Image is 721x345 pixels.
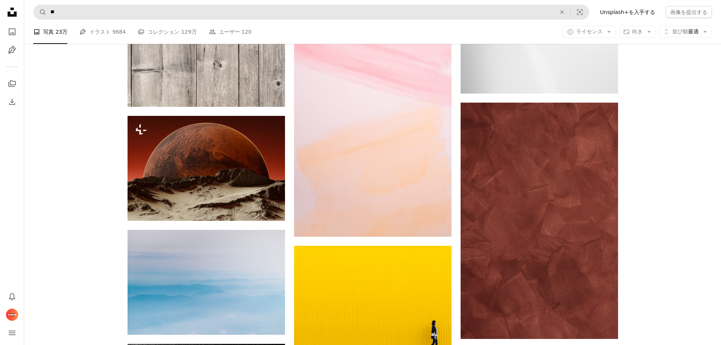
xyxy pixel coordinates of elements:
a: イラスト [5,42,20,58]
button: プロフィール [5,307,20,322]
button: 向き [619,26,656,38]
span: 9684 [112,28,126,36]
a: ダウンロード履歴 [5,94,20,109]
span: ライセンス [576,28,603,34]
span: 並び順 [672,28,688,34]
a: 赤い空を背景にした赤い惑星 [128,165,285,172]
span: 120 [241,28,252,36]
a: ホーム — Unsplash [5,5,20,21]
a: イラスト 9684 [79,20,126,44]
a: ピンクとオレンジの絵の具 [294,121,452,128]
button: Unsplashで検索する [34,5,47,19]
img: ざらざらした紙の質感の赤い背景 [461,103,618,339]
a: コレクション 129万 [138,20,196,44]
button: ビジュアル検索 [571,5,589,19]
img: 雲に覆われた山 [128,230,285,335]
form: サイト内でビジュアルを探す [33,5,589,20]
a: コレクション [5,76,20,91]
span: 129万 [181,28,197,36]
button: メニュー [5,325,20,340]
span: 最適 [672,28,699,36]
button: 全てクリア [554,5,570,19]
button: ライセンス [563,26,616,38]
span: 向き [632,28,643,34]
a: ユーザー 120 [209,20,252,44]
a: woman wearing black top standing near yellow wall [294,295,452,301]
a: 灰色の木の板の写真 [128,44,285,51]
a: ざらざらした紙の質感の赤い背景 [461,217,618,224]
button: 通知 [5,289,20,304]
a: 写真 [5,24,20,39]
img: 赤い空を背景にした赤い惑星 [128,116,285,221]
a: 雲に覆われた山 [128,279,285,286]
button: 画像を提出する [666,6,712,18]
a: 白い壁の白黒写真 [461,37,618,44]
a: Unsplash+を入手する [595,6,660,18]
button: 並び順最適 [659,26,712,38]
img: ユーザー則夫 木梨のアバター [6,309,18,321]
img: ピンクとオレンジの絵の具 [294,12,452,237]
